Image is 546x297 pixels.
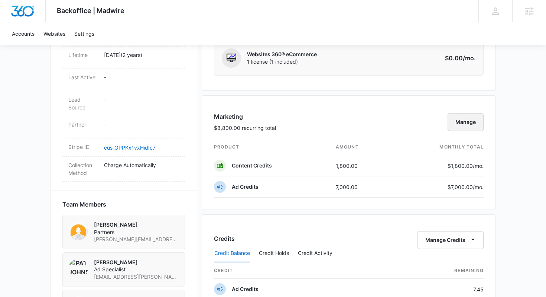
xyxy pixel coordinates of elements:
p: [PERSON_NAME] [94,259,179,266]
p: [PERSON_NAME] [94,221,179,229]
th: amount [330,139,393,155]
p: - [104,121,179,128]
span: Ad Specialist [94,266,179,273]
img: Pat Johnson [69,259,88,278]
span: /mo. [473,163,484,169]
p: Ad Credits [232,183,259,191]
button: Credit Balance [214,245,250,262]
p: Websites 360® eCommerce [247,51,317,58]
span: 1 license (1 included) [247,58,317,66]
a: Settings [70,22,99,45]
dt: Last Active [68,73,98,81]
td: 1,800.00 [330,155,393,176]
span: Team Members [62,200,106,209]
dt: Collection Method [68,161,98,177]
div: Partner- [62,116,185,138]
p: $8,800.00 recurring total [214,124,276,132]
a: cus_OPPKx1vxHidIc7 [104,144,156,151]
span: Backoffice | Madwire [57,7,124,15]
p: [DATE] ( 2 years ) [104,51,179,59]
th: monthly total [393,139,484,155]
dt: Stripe ID [68,143,98,151]
div: Lifetime[DATE](2 years) [62,47,185,69]
p: $1,800.00 [448,162,484,170]
td: 7,000.00 [330,176,393,198]
h3: Credits [214,234,235,243]
span: Partners [94,229,179,236]
p: - [104,96,179,103]
span: [EMAIL_ADDRESS][PERSON_NAME][DOMAIN_NAME] [94,273,179,281]
div: Lead Source- [62,91,185,116]
button: Credit Holds [259,245,289,262]
div: Last Active- [62,69,185,91]
a: Websites [39,22,70,45]
div: Stripe IDcus_OPPKx1vxHidIc7 [62,138,185,157]
th: Remaining [405,263,484,279]
p: Ad Credits [232,285,259,293]
p: $0.00 [441,54,476,63]
p: Charge Automatically [104,161,179,169]
button: Manage [448,113,484,131]
span: [PERSON_NAME][EMAIL_ADDRESS][PERSON_NAME][DOMAIN_NAME] [94,236,179,243]
dt: Lead Source [68,96,98,111]
dt: Partner [68,121,98,128]
img: Brian Anderson [69,221,88,240]
p: - [104,73,179,81]
th: product [214,139,330,155]
th: credit [214,263,405,279]
button: Manage Credits [417,231,484,249]
p: $7,000.00 [448,183,484,191]
div: Collection MethodCharge Automatically [62,157,185,182]
p: Content Credits [232,162,272,169]
h3: Marketing [214,112,276,121]
button: Credit Activity [298,245,332,262]
span: /mo. [463,54,476,62]
span: /mo. [473,184,484,190]
a: Accounts [7,22,39,45]
dt: Lifetime [68,51,98,59]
